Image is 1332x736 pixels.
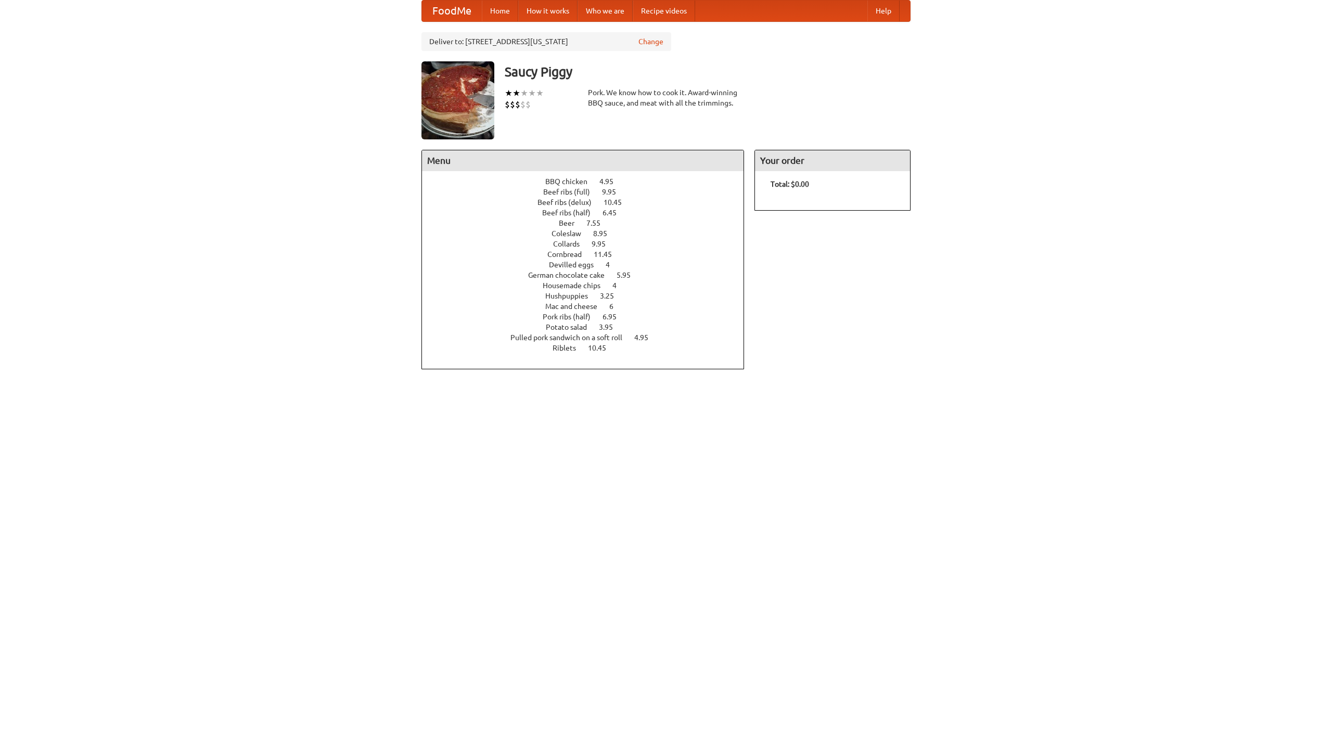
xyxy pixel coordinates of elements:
li: $ [526,99,531,110]
li: ★ [513,87,520,99]
a: Mac and cheese 6 [545,302,633,311]
span: BBQ chicken [545,177,598,186]
li: $ [515,99,520,110]
span: 8.95 [593,229,618,238]
div: Deliver to: [STREET_ADDRESS][US_STATE] [421,32,671,51]
span: Beer [559,219,585,227]
span: 10.45 [588,344,617,352]
span: 5.95 [617,271,641,279]
a: Who we are [578,1,633,21]
span: 7.55 [586,219,611,227]
span: 4 [606,261,620,269]
div: Pork. We know how to cook it. Award-winning BBQ sauce, and meat with all the trimmings. [588,87,744,108]
a: FoodMe [422,1,482,21]
span: 4 [612,281,627,290]
span: Housemade chips [543,281,611,290]
span: 3.25 [600,292,624,300]
a: Help [867,1,900,21]
span: Cornbread [547,250,592,259]
span: 9.95 [592,240,616,248]
span: Beef ribs (full) [543,188,600,196]
span: Pork ribs (half) [543,313,601,321]
li: ★ [505,87,513,99]
li: ★ [536,87,544,99]
span: Pulled pork sandwich on a soft roll [510,333,633,342]
a: Riblets 10.45 [553,344,625,352]
a: Cornbread 11.45 [547,250,631,259]
a: Change [638,36,663,47]
a: Coleslaw 8.95 [552,229,626,238]
a: Beef ribs (full) 9.95 [543,188,635,196]
span: Mac and cheese [545,302,608,311]
b: Total: $0.00 [771,180,809,188]
a: Potato salad 3.95 [546,323,632,331]
a: How it works [518,1,578,21]
span: Potato salad [546,323,597,331]
img: angular.jpg [421,61,494,139]
li: ★ [520,87,528,99]
a: Pulled pork sandwich on a soft roll 4.95 [510,333,668,342]
span: 10.45 [604,198,632,206]
span: Hushpuppies [545,292,598,300]
span: 4.95 [634,333,659,342]
a: Beef ribs (half) 6.45 [542,209,636,217]
a: German chocolate cake 5.95 [528,271,650,279]
span: Beef ribs (delux) [537,198,602,206]
span: 6.95 [603,313,627,321]
a: Beef ribs (delux) 10.45 [537,198,641,206]
a: Beer 7.55 [559,219,620,227]
h4: Menu [422,150,744,171]
a: Devilled eggs 4 [549,261,629,269]
a: Recipe videos [633,1,695,21]
li: $ [510,99,515,110]
span: 6.45 [603,209,627,217]
span: Riblets [553,344,586,352]
span: Coleslaw [552,229,592,238]
a: Hushpuppies 3.25 [545,292,633,300]
span: 6 [609,302,624,311]
a: BBQ chicken 4.95 [545,177,633,186]
a: Pork ribs (half) 6.95 [543,313,636,321]
li: $ [520,99,526,110]
span: 3.95 [599,323,623,331]
a: Collards 9.95 [553,240,625,248]
li: $ [505,99,510,110]
span: 4.95 [599,177,624,186]
span: German chocolate cake [528,271,615,279]
span: 11.45 [594,250,622,259]
span: 9.95 [602,188,626,196]
span: Beef ribs (half) [542,209,601,217]
h3: Saucy Piggy [505,61,911,82]
span: Devilled eggs [549,261,604,269]
h4: Your order [755,150,910,171]
a: Housemade chips 4 [543,281,636,290]
li: ★ [528,87,536,99]
span: Collards [553,240,590,248]
a: Home [482,1,518,21]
